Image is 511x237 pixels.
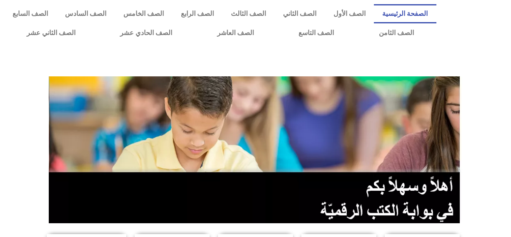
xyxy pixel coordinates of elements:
[222,4,274,23] a: الصف الثالث
[356,23,436,43] a: الصف الثامن
[173,4,223,23] a: الصف الرابع
[4,4,57,23] a: الصف السابع
[4,23,98,43] a: الصف الثاني عشر
[195,23,276,43] a: الصف العاشر
[57,4,115,23] a: الصف السادس
[274,4,325,23] a: الصف الثاني
[374,4,436,23] a: الصفحة الرئيسية
[276,23,357,43] a: الصف التاسع
[325,4,374,23] a: الصف الأول
[98,23,195,43] a: الصف الحادي عشر
[115,4,173,23] a: الصف الخامس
